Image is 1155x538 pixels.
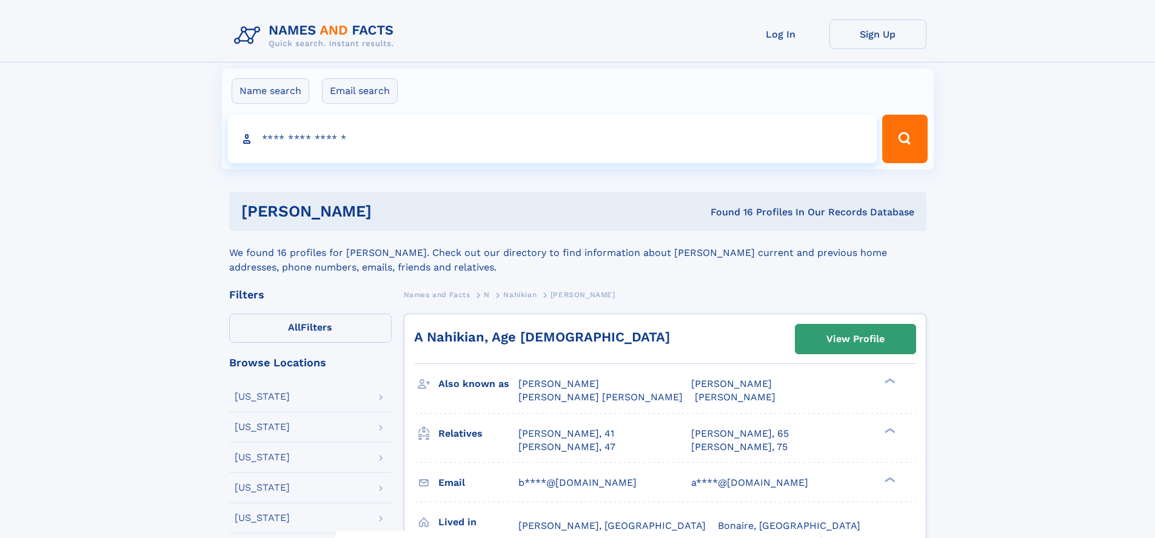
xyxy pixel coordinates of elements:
span: [PERSON_NAME] [PERSON_NAME] [518,391,683,403]
div: Found 16 Profiles In Our Records Database [541,206,914,219]
span: [PERSON_NAME] [551,291,615,299]
div: [US_STATE] [235,392,290,402]
div: ❯ [882,377,896,385]
label: Name search [232,78,309,104]
a: N [484,287,490,302]
h3: Email [438,472,518,493]
div: ❯ [882,426,896,434]
span: [PERSON_NAME] [695,391,775,403]
span: N [484,291,490,299]
h3: Lived in [438,512,518,533]
div: View Profile [826,325,885,353]
span: [PERSON_NAME] [518,378,599,389]
div: Browse Locations [229,357,392,368]
span: [PERSON_NAME] [691,378,772,389]
a: Nahikian [503,287,537,302]
h3: Relatives [438,423,518,444]
h1: [PERSON_NAME] [241,204,541,219]
input: search input [228,115,877,163]
span: Bonaire, [GEOGRAPHIC_DATA] [718,520,860,531]
div: [US_STATE] [235,452,290,462]
span: [PERSON_NAME], [GEOGRAPHIC_DATA] [518,520,706,531]
div: Filters [229,289,392,300]
a: Sign Up [829,19,926,49]
label: Email search [322,78,398,104]
a: [PERSON_NAME], 47 [518,440,615,454]
h3: Also known as [438,374,518,394]
a: A Nahikian, Age [DEMOGRAPHIC_DATA] [414,329,670,345]
div: [US_STATE] [235,422,290,432]
img: Logo Names and Facts [229,19,404,52]
a: Names and Facts [404,287,470,302]
label: Filters [229,314,392,343]
div: ❯ [882,476,896,483]
div: [US_STATE] [235,513,290,523]
span: Nahikian [503,291,537,299]
a: [PERSON_NAME], 65 [691,427,789,440]
div: [US_STATE] [235,483,290,493]
button: Search Button [882,115,927,163]
a: View Profile [795,324,916,354]
span: All [288,321,301,333]
a: Log In [732,19,829,49]
a: [PERSON_NAME], 75 [691,440,788,454]
div: We found 16 profiles for [PERSON_NAME]. Check out our directory to find information about [PERSON... [229,231,926,275]
a: [PERSON_NAME], 41 [518,427,614,440]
